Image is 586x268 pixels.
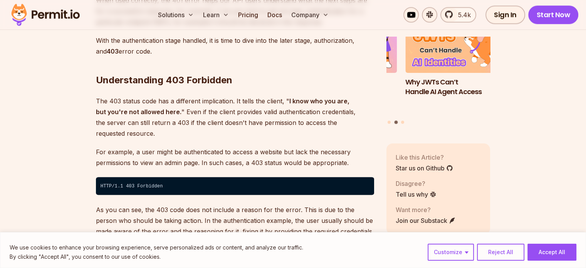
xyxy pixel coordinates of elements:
a: Join our Substack [396,216,456,225]
a: Sign In [485,5,525,24]
img: Permit logo [8,2,83,28]
a: Pricing [235,7,261,22]
button: Learn [200,7,232,22]
button: Reject All [477,244,524,261]
button: Solutions [155,7,197,22]
button: Company [288,7,332,22]
button: Accept All [527,244,576,261]
button: Go to slide 2 [394,121,398,124]
p: Want more? [396,205,456,214]
p: Disagree? [396,179,437,188]
button: Go to slide 1 [388,121,391,124]
strong: 403 [107,47,119,55]
div: Posts [386,15,490,125]
li: 1 of 3 [293,15,397,116]
h3: The Ultimate Guide to MCP Auth: Identity, Consent, and Agent Security [293,78,397,106]
p: For example, a user might be authenticated to access a website but lack the necessary permissions... [96,146,374,168]
code: HTTP/1.1 403 Forbidden [96,177,374,195]
p: Like this Article? [396,153,453,162]
img: Why JWTs Can’t Handle AI Agent Access [405,15,509,73]
a: Star us on Github [396,163,453,173]
a: Start Now [528,5,579,24]
p: With the authentication stage handled, it is time to dive into the later stage, authorization, an... [96,35,374,57]
p: By clicking "Accept All", you consent to our use of cookies. [10,252,303,261]
button: Go to slide 3 [401,121,404,124]
button: Customize [428,244,474,261]
p: We use cookies to enhance your browsing experience, serve personalized ads or content, and analyz... [10,243,303,252]
p: The 403 status code has a different implication. It tells the client, " " Even if the client prov... [96,95,374,138]
span: 5.4k [453,10,471,19]
a: Docs [264,7,285,22]
a: Tell us why [396,190,437,199]
li: 2 of 3 [405,15,509,116]
h2: Understanding 403 Forbidden [96,43,374,86]
a: 5.4k [440,7,476,22]
h3: Why JWTs Can’t Handle AI Agent Access [405,78,509,97]
a: Why JWTs Can’t Handle AI Agent AccessWhy JWTs Can’t Handle AI Agent Access [405,15,509,116]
